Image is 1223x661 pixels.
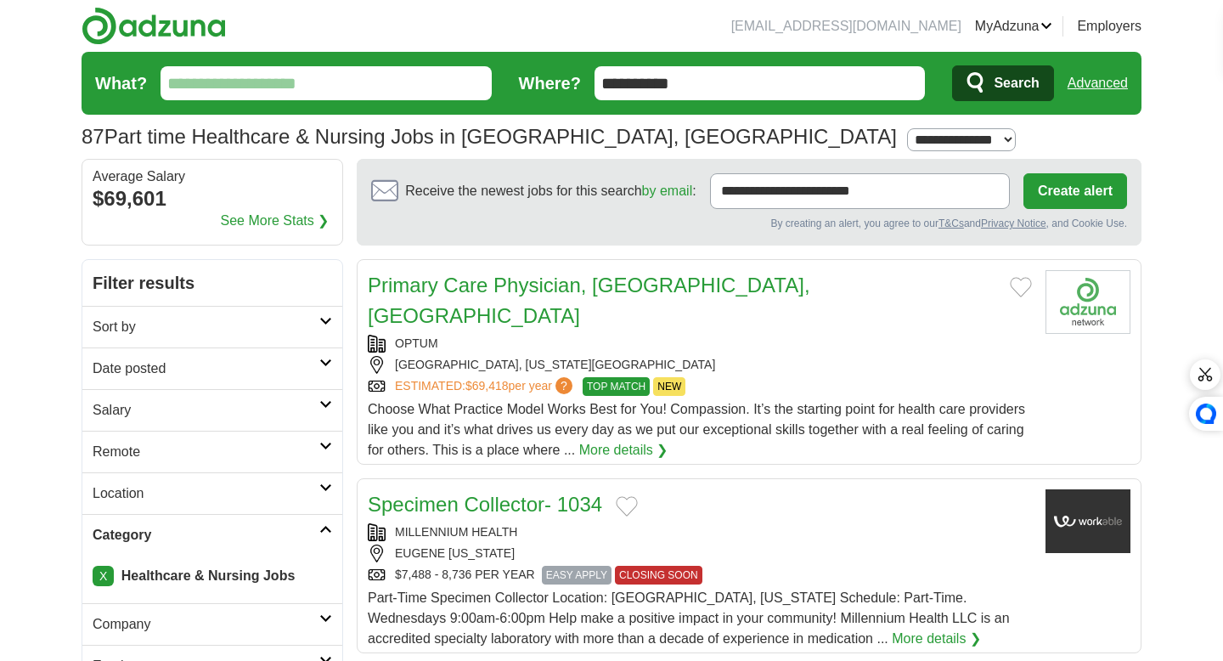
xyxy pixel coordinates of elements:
a: More details ❯ [579,440,668,460]
div: OPTUM [368,335,1032,353]
div: Average Salary [93,170,332,184]
li: [EMAIL_ADDRESS][DOMAIN_NAME] [731,16,961,37]
span: EASY APPLY [542,566,611,585]
img: Adzuna logo [82,7,226,45]
label: What? [95,71,147,96]
img: Company logo [1045,489,1130,553]
h2: Category [93,525,319,545]
a: More details ❯ [892,629,981,649]
label: Where? [519,71,581,96]
a: Remote [82,431,342,472]
a: MyAdzuna [975,16,1053,37]
a: Privacy Notice [981,218,1046,229]
h2: Date posted [93,359,319,379]
a: Category [82,514,342,556]
div: MILLENNIUM HEALTH [368,523,1032,541]
a: by email [642,184,693,198]
div: $69,601 [93,184,332,214]
a: Primary Care Physician, [GEOGRAPHIC_DATA], [GEOGRAPHIC_DATA] [368,274,810,327]
a: T&Cs [938,218,964,229]
span: Search [994,66,1039,100]
div: [GEOGRAPHIC_DATA], [US_STATE][GEOGRAPHIC_DATA] [368,356,1032,374]
div: By creating an alert, you agree to our and , and Cookie Use. [371,216,1127,231]
a: Company [82,603,342,645]
h2: Location [93,483,319,504]
span: CLOSING SOON [615,566,702,585]
div: EUGENE [US_STATE] [368,545,1032,562]
div: $7,488 - 8,736 PER YEAR [368,566,1032,585]
button: Add to favorite jobs [1010,277,1032,297]
h1: Part time Healthcare & Nursing Jobs in [GEOGRAPHIC_DATA], [GEOGRAPHIC_DATA] [82,125,897,148]
button: Search [952,65,1053,101]
a: Date posted [82,347,342,389]
strong: Healthcare & Nursing Jobs [121,568,296,583]
span: TOP MATCH [583,377,650,396]
a: Salary [82,389,342,431]
span: Receive the newest jobs for this search : [405,181,696,201]
span: Part-Time Specimen Collector Location: [GEOGRAPHIC_DATA], [US_STATE] Schedule: Part-Time. Wednesd... [368,590,1010,646]
a: See More Stats ❯ [221,211,330,231]
span: $69,418 [465,379,509,393]
span: ? [555,377,572,394]
h2: Remote [93,442,319,462]
a: Advanced [1068,66,1128,100]
span: 87 [82,121,104,152]
img: Company logo [1045,270,1130,334]
a: Employers [1077,16,1141,37]
span: NEW [653,377,685,396]
a: ESTIMATED:$69,418per year? [395,377,576,396]
span: Choose What Practice Model Works Best for You! Compassion. It’s the starting point for health car... [368,402,1025,457]
h2: Filter results [82,260,342,306]
a: X [93,566,114,586]
a: Sort by [82,306,342,347]
button: Add to favorite jobs [616,496,638,517]
h2: Company [93,614,319,635]
a: Location [82,472,342,514]
a: Specimen Collector- 1034 [368,493,602,516]
button: Create alert [1023,173,1127,209]
h2: Salary [93,400,319,421]
h2: Sort by [93,317,319,337]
